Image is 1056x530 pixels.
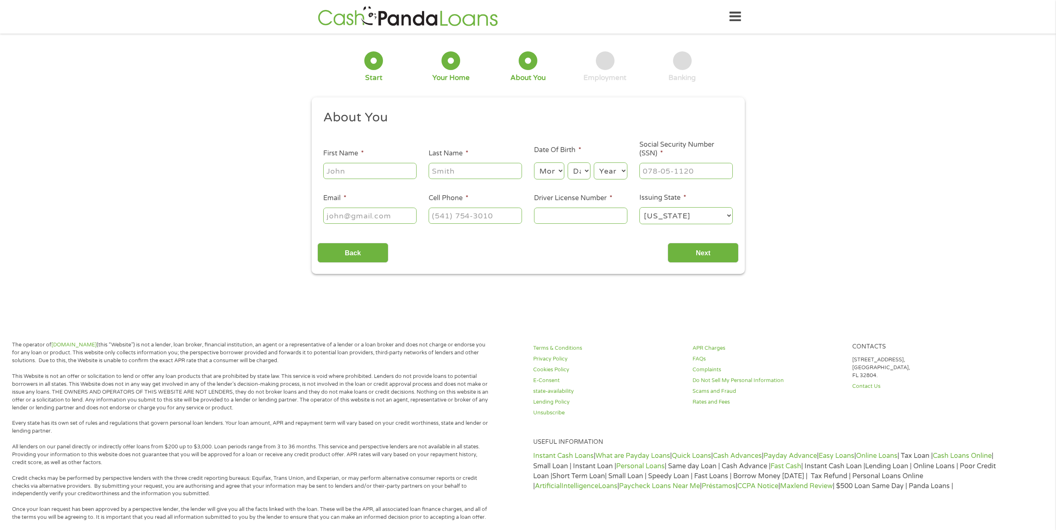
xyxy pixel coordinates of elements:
a: Payday Advance [763,452,817,460]
label: Issuing State [639,194,686,202]
a: Rates and Fees [693,398,842,406]
input: 078-05-1120 [639,163,733,179]
a: What are Payday Loans [595,452,670,460]
p: All lenders on our panel directly or indirectly offer loans from $200 up to $3,000. Loan periods ... [12,443,491,467]
a: FAQs [693,355,842,363]
h2: About You [323,109,727,126]
p: Every state has its own set of rules and regulations that govern personal loan lenders. Your loan... [12,419,491,435]
label: Email [323,194,346,203]
a: Online Loans [856,452,897,460]
p: Once your loan request has been approved by a perspective lender, the lender will give you all th... [12,506,491,521]
input: john@gmail.com [323,208,417,223]
a: Easy Loans [819,452,854,460]
p: | | | | | | | Tax Loan | | Small Loan | Instant Loan | | Same day Loan | Cash Advance | | Instant... [533,451,1002,491]
a: Privacy Policy [533,355,683,363]
label: Social Security Number (SSN) [639,140,733,158]
input: Smith [429,163,522,179]
h4: Contacts [852,343,1002,351]
div: About You [510,73,546,82]
input: John [323,163,417,179]
div: Banking [668,73,696,82]
a: Unsubscribe [533,409,683,417]
a: APR Charges [693,344,842,352]
input: Back [317,243,388,263]
a: Complaints [693,366,842,374]
a: Artificial [535,482,561,490]
div: Your Home [432,73,470,82]
h4: Useful Information [533,438,1002,446]
a: Terms & Conditions [533,344,683,352]
a: Contact Us [852,382,1002,390]
a: Personal Loans [616,462,665,470]
a: Quick Loans [672,452,711,460]
input: Next [668,243,739,263]
label: Last Name [429,149,468,158]
p: The operator of (this “Website”) is not a lender, loan broker, financial institution, an agent or... [12,341,491,365]
label: Date Of Birth [534,146,581,155]
a: Cash Loans Online [933,452,992,460]
a: Paycheck Loans Near Me [619,482,700,490]
img: GetLoanNow Logo [315,5,500,29]
p: This Website is not an offer or solicitation to lend or offer any loan products that are prohibit... [12,373,491,411]
a: Préstamos [702,482,736,490]
a: Loans [598,482,617,490]
div: Start [365,73,383,82]
a: Instant Cash Loans [533,452,594,460]
a: [DOMAIN_NAME] [51,341,97,348]
a: Do Not Sell My Personal Information [693,377,842,385]
a: Cash Advances [713,452,762,460]
label: Driver License Number [534,194,612,203]
label: First Name [323,149,364,158]
p: Credit checks may be performed by perspective lenders with the three credit reporting bureaus: Eq... [12,474,491,498]
div: Employment [583,73,627,82]
a: Intelligence [561,482,598,490]
p: [STREET_ADDRESS], [GEOGRAPHIC_DATA], FL 32804. [852,356,1002,380]
a: Scams and Fraud [693,387,842,395]
a: Lending Policy [533,398,683,406]
a: Fast Cash [771,462,801,470]
label: Cell Phone [429,194,468,203]
a: CCPA Notice [737,482,778,490]
a: Maxlend Review [780,482,833,490]
a: state-availability [533,387,683,395]
input: (541) 754-3010 [429,208,522,223]
a: E-Consent [533,377,683,385]
a: Cookies Policy [533,366,683,374]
